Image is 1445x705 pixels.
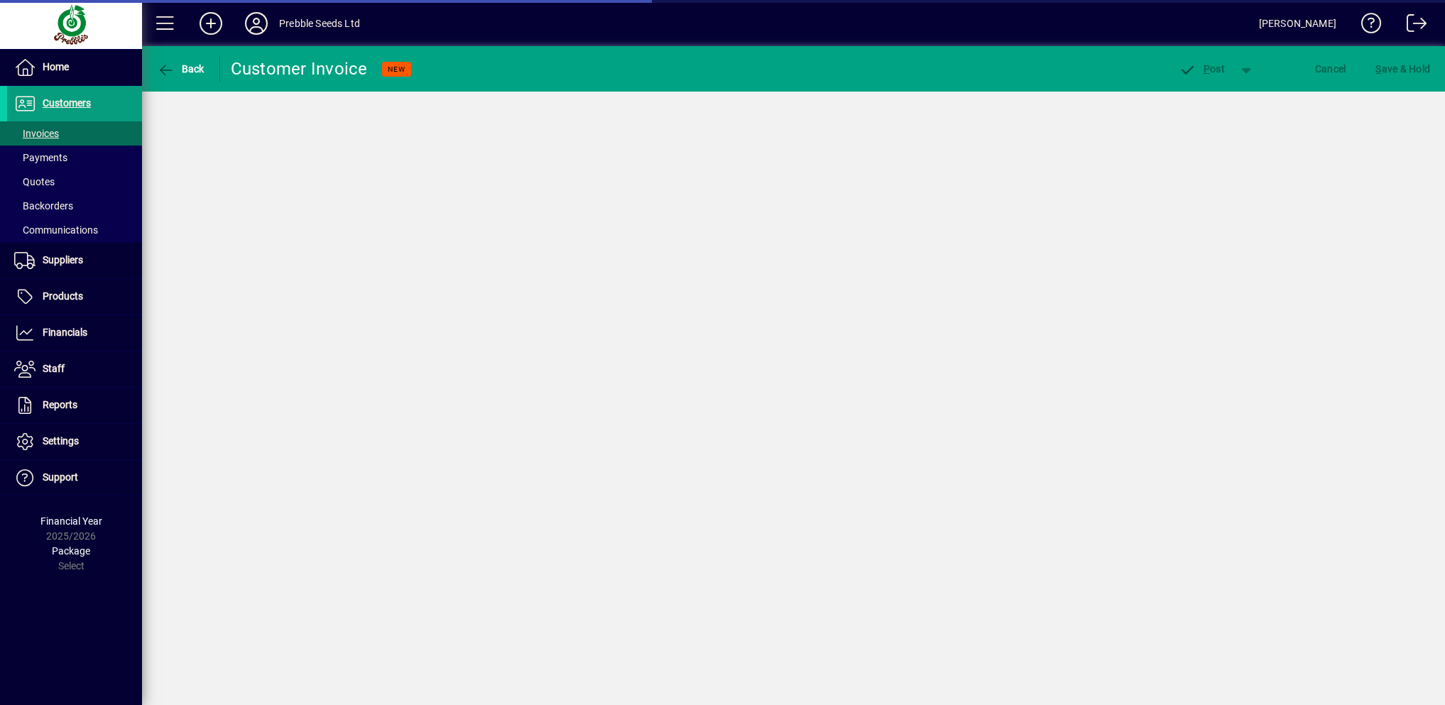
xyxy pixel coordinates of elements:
div: Customer Invoice [231,58,368,80]
a: Logout [1396,3,1427,49]
span: Staff [43,363,65,374]
div: Prebble Seeds Ltd [279,12,360,35]
span: Quotes [14,176,55,187]
a: Knowledge Base [1351,3,1382,49]
a: Backorders [7,194,142,218]
button: Add [188,11,234,36]
a: Communications [7,218,142,242]
a: Quotes [7,170,142,194]
span: ost [1179,63,1225,75]
a: Suppliers [7,243,142,278]
button: Post [1172,56,1232,82]
span: Backorders [14,200,73,212]
span: P [1204,63,1210,75]
span: ave & Hold [1375,58,1430,80]
span: Products [43,290,83,302]
span: Support [43,471,78,483]
span: Payments [14,152,67,163]
button: Profile [234,11,279,36]
button: Back [153,56,208,82]
span: Home [43,61,69,72]
a: Payments [7,146,142,170]
span: Suppliers [43,254,83,266]
a: Support [7,460,142,496]
span: Package [52,545,90,557]
app-page-header-button: Back [142,56,220,82]
span: Communications [14,224,98,236]
span: Reports [43,399,77,410]
span: NEW [388,65,405,74]
span: Customers [43,97,91,109]
a: Financials [7,315,142,351]
a: Settings [7,424,142,459]
a: Invoices [7,121,142,146]
span: Financial Year [40,515,102,527]
span: Invoices [14,128,59,139]
a: Staff [7,351,142,387]
span: Financials [43,327,87,338]
button: Save & Hold [1372,56,1434,82]
a: Reports [7,388,142,423]
span: Back [157,63,205,75]
div: [PERSON_NAME] [1259,12,1336,35]
span: Settings [43,435,79,447]
a: Home [7,50,142,85]
a: Products [7,279,142,315]
span: S [1375,63,1381,75]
